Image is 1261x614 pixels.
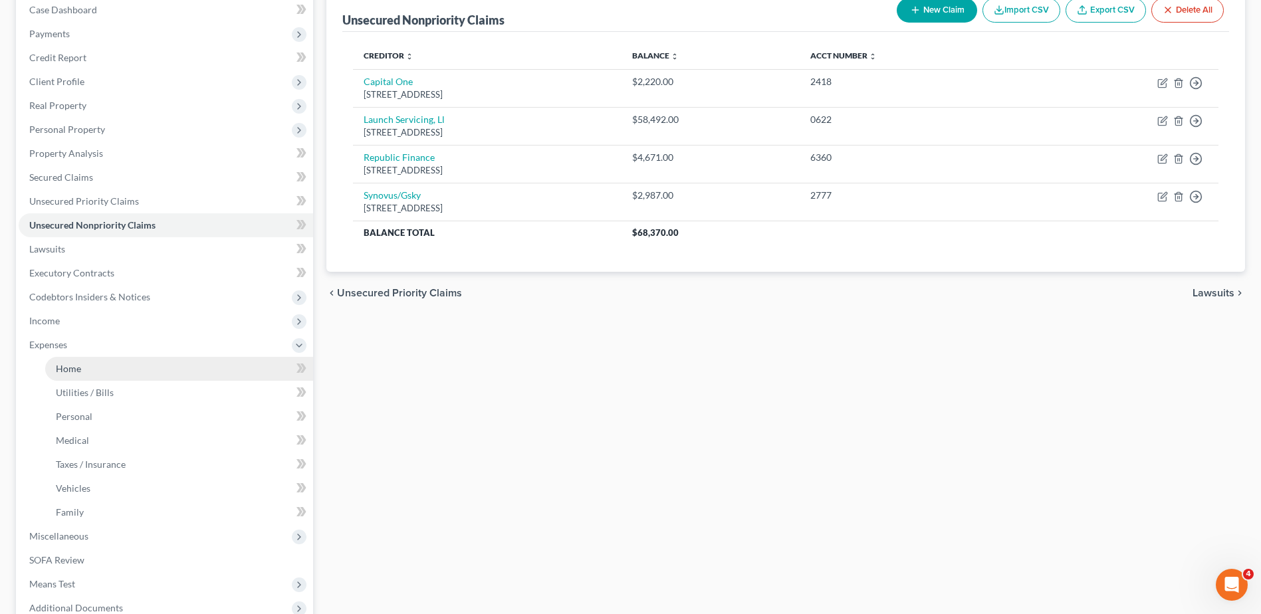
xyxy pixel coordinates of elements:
[29,267,114,278] span: Executory Contracts
[56,363,81,374] span: Home
[632,227,679,238] span: $68,370.00
[45,453,313,476] a: Taxes / Insurance
[29,315,60,326] span: Income
[56,411,92,422] span: Personal
[632,151,789,164] div: $4,671.00
[56,459,126,470] span: Taxes / Insurance
[632,113,789,126] div: $58,492.00
[632,189,789,202] div: $2,987.00
[19,237,313,261] a: Lawsuits
[337,288,462,298] span: Unsecured Priority Claims
[29,578,75,589] span: Means Test
[1193,288,1245,298] button: Lawsuits chevron_right
[364,114,445,125] a: Launch Servicing, Ll
[810,75,1019,88] div: 2418
[45,405,313,429] a: Personal
[326,288,337,298] i: chevron_left
[405,52,413,60] i: unfold_more
[326,288,462,298] button: chevron_left Unsecured Priority Claims
[671,52,679,60] i: unfold_more
[29,4,97,15] span: Case Dashboard
[56,482,90,494] span: Vehicles
[364,202,611,215] div: [STREET_ADDRESS]
[56,387,114,398] span: Utilities / Bills
[810,51,877,60] a: Acct Number unfold_more
[45,500,313,524] a: Family
[364,164,611,177] div: [STREET_ADDRESS]
[869,52,877,60] i: unfold_more
[29,148,103,159] span: Property Analysis
[1234,288,1245,298] i: chevron_right
[19,142,313,165] a: Property Analysis
[19,46,313,70] a: Credit Report
[29,530,88,542] span: Miscellaneous
[364,51,413,60] a: Creditor unfold_more
[364,189,421,201] a: Synovus/Gsky
[29,171,93,183] span: Secured Claims
[45,429,313,453] a: Medical
[56,435,89,446] span: Medical
[364,152,435,163] a: Republic Finance
[632,75,789,88] div: $2,220.00
[19,261,313,285] a: Executory Contracts
[19,189,313,213] a: Unsecured Priority Claims
[632,51,679,60] a: Balance unfold_more
[810,113,1019,126] div: 0622
[29,76,84,87] span: Client Profile
[1216,569,1248,601] iframe: Intercom live chat
[353,221,622,245] th: Balance Total
[364,126,611,139] div: [STREET_ADDRESS]
[29,28,70,39] span: Payments
[364,88,611,101] div: [STREET_ADDRESS]
[19,548,313,572] a: SOFA Review
[29,339,67,350] span: Expenses
[29,602,123,613] span: Additional Documents
[810,151,1019,164] div: 6360
[29,554,84,565] span: SOFA Review
[29,124,105,135] span: Personal Property
[810,189,1019,202] div: 2777
[19,213,313,237] a: Unsecured Nonpriority Claims
[29,219,156,231] span: Unsecured Nonpriority Claims
[29,100,86,111] span: Real Property
[45,357,313,381] a: Home
[29,52,86,63] span: Credit Report
[29,243,65,255] span: Lawsuits
[45,381,313,405] a: Utilities / Bills
[1243,569,1254,579] span: 4
[364,76,413,87] a: Capital One
[45,476,313,500] a: Vehicles
[29,291,150,302] span: Codebtors Insiders & Notices
[19,165,313,189] a: Secured Claims
[29,195,139,207] span: Unsecured Priority Claims
[1193,288,1234,298] span: Lawsuits
[56,506,84,518] span: Family
[342,12,505,28] div: Unsecured Nonpriority Claims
